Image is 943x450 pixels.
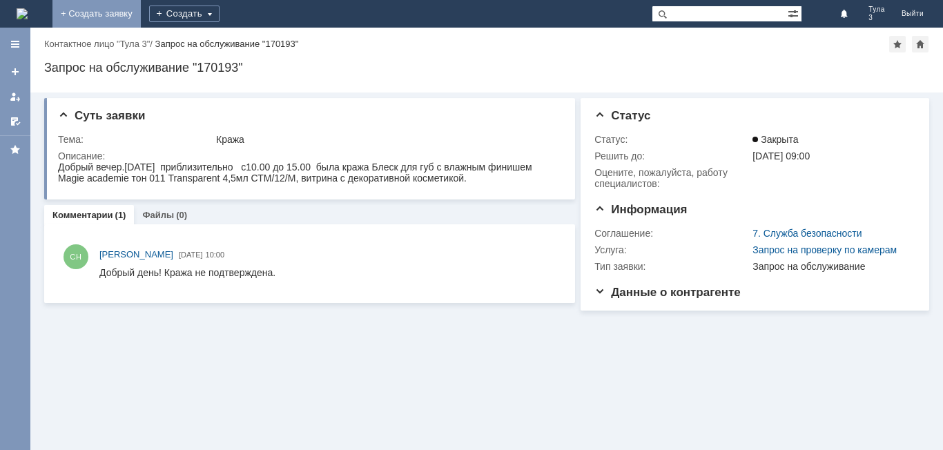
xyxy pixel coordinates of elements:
span: Информация [594,203,687,216]
div: Добавить в избранное [889,36,906,52]
div: Статус: [594,134,750,145]
div: / [44,39,155,49]
div: (0) [176,210,187,220]
img: logo [17,8,28,19]
a: [PERSON_NAME] [99,248,173,262]
a: Мои заявки [4,86,26,108]
span: [DATE] 09:00 [752,150,810,162]
a: Комментарии [52,210,113,220]
div: Описание: [58,150,559,162]
a: Контактное лицо "Тула 3" [44,39,150,49]
span: Закрыта [752,134,798,145]
div: Запрос на обслуживание "170193" [155,39,299,49]
span: Статус [594,109,650,122]
div: Создать [149,6,220,22]
div: Тема: [58,134,213,145]
a: Файлы [142,210,174,220]
div: Запрос на обслуживание "170193" [44,61,929,75]
span: 10:00 [206,251,225,259]
span: Расширенный поиск [788,6,801,19]
div: Соглашение: [594,228,750,239]
span: Суть заявки [58,109,145,122]
div: Кража [216,134,556,145]
a: Запрос на проверку по камерам [752,244,897,255]
div: Услуга: [594,244,750,255]
span: Данные о контрагенте [594,286,741,299]
span: [DATE] [179,251,203,259]
div: Решить до: [594,150,750,162]
div: Сделать домашней страницей [912,36,929,52]
span: [PERSON_NAME] [99,249,173,260]
a: 7. Служба безопасности [752,228,862,239]
div: Тип заявки: [594,261,750,272]
span: Тула [868,6,885,14]
span: 3 [868,14,885,22]
a: Мои согласования [4,110,26,133]
div: (1) [115,210,126,220]
a: Перейти на домашнюю страницу [17,8,28,19]
div: Запрос на обслуживание [752,261,909,272]
div: Oцените, пожалуйста, работу специалистов: [594,167,750,189]
a: Создать заявку [4,61,26,83]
